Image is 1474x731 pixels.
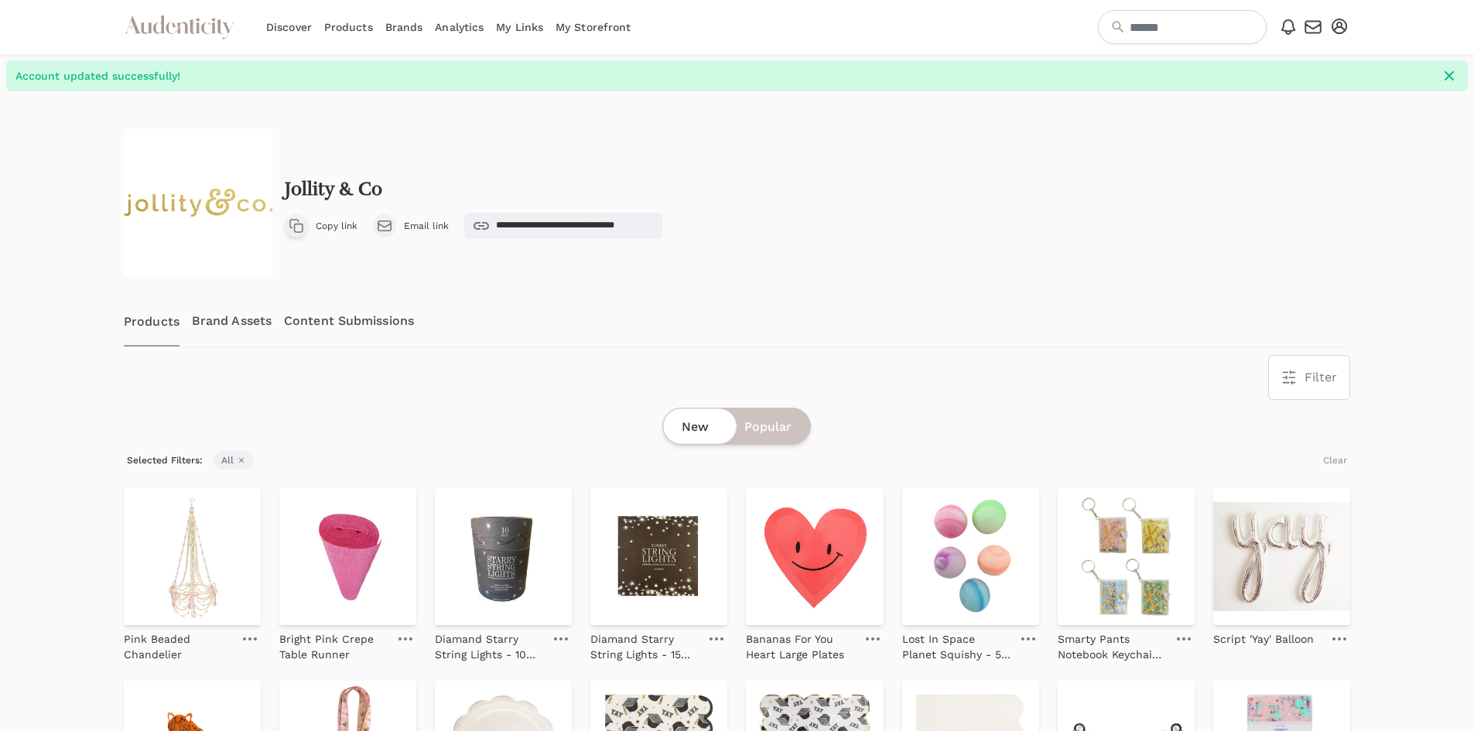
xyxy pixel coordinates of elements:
img: Diamand Starry String Lights - 15 feet [590,488,727,625]
img: Bright Pink Crepe Table Runner [279,488,416,625]
span: Popular [744,418,792,436]
img: Bananas For You Heart Large Plates [746,488,883,625]
a: Pink Beaded Chandelier [124,625,233,662]
span: Copy link [316,220,357,232]
img: Script 'Yay' Balloon [1213,488,1350,625]
img: Diamand Starry String Lights - 10 feet [435,488,572,625]
span: New [682,418,709,436]
p: Diamand Starry String Lights - 10 feet [435,631,544,662]
button: Clear [1320,451,1350,470]
a: Bananas For You Heart Large Plates [746,625,855,662]
p: Script 'Yay' Balloon [1213,631,1314,647]
a: Script 'Yay' Balloon [1213,625,1314,647]
a: Diamand Starry String Lights - 15 feet [590,625,699,662]
a: Lost In Space Planet Squishy - 5 Color Options [902,625,1011,662]
a: Email link [373,213,449,239]
p: Lost In Space Planet Squishy - 5 Color Options [902,631,1011,662]
a: Bright Pink Crepe Table Runner [279,625,388,662]
span: Selected Filters: [124,451,206,470]
a: Smarty Pants Notebook Keychain - 4 Color Options [1058,625,1167,662]
img: Smarty Pants Notebook Keychain - 4 Color Options [1058,488,1195,625]
a: Brand Assets [192,295,272,347]
button: Copy link [285,213,357,239]
a: Diamand Starry String Lights - 10 feet [435,625,544,662]
a: Content Submissions [284,295,414,347]
h2: Jollity & Co [285,179,382,200]
p: Diamand Starry String Lights - 15 feet [590,631,699,662]
p: Bananas For You Heart Large Plates [746,631,855,662]
img: Pink Beaded Chandelier [124,488,261,625]
button: Filter [1269,356,1349,399]
p: Bright Pink Crepe Table Runner [279,631,388,662]
span: All [214,451,254,470]
span: Email link [404,220,449,232]
img: logo_2x.png [124,128,272,277]
p: Pink Beaded Chandelier [124,631,233,662]
span: Filter [1305,368,1337,387]
img: Lost In Space Planet Squishy - 5 Color Options [902,488,1039,625]
span: Account updated successfully! [15,68,1432,84]
p: Smarty Pants Notebook Keychain - 4 Color Options [1058,631,1167,662]
a: Products [124,295,180,347]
